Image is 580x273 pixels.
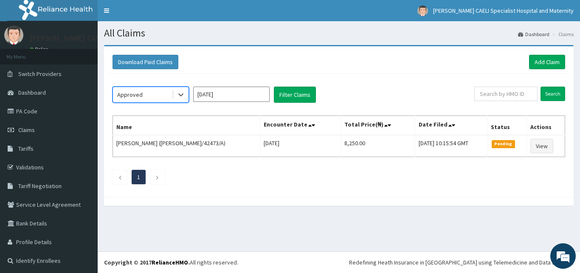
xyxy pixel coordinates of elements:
[518,31,549,38] a: Dashboard
[113,135,260,157] td: [PERSON_NAME] ([PERSON_NAME]/42473/A)
[349,258,574,267] div: Redefining Heath Insurance in [GEOGRAPHIC_DATA] using Telemedicine and Data Science!
[492,140,515,148] span: Pending
[415,116,487,135] th: Date Filed
[417,6,428,16] img: User Image
[415,135,487,157] td: [DATE] 10:15:54 GMT
[341,116,415,135] th: Total Price(₦)
[474,87,538,101] input: Search by HMO ID
[433,7,574,14] span: [PERSON_NAME] CAELI Specialist Hospital and Maternity
[104,259,190,266] strong: Copyright © 2017 .
[550,31,574,38] li: Claims
[193,87,270,102] input: Select Month and Year
[260,116,341,135] th: Encounter Date
[118,173,122,181] a: Previous page
[30,46,50,52] a: Online
[530,139,553,153] a: View
[113,55,178,69] button: Download Paid Claims
[98,251,580,273] footer: All rights reserved.
[260,135,341,157] td: [DATE]
[30,34,217,42] p: [PERSON_NAME] CAELI Specialist Hospital and Maternity
[541,87,565,101] input: Search
[4,25,23,45] img: User Image
[18,182,62,190] span: Tariff Negotiation
[104,28,574,39] h1: All Claims
[113,116,260,135] th: Name
[527,116,565,135] th: Actions
[152,259,188,266] a: RelianceHMO
[18,89,46,96] span: Dashboard
[529,55,565,69] a: Add Claim
[18,70,62,78] span: Switch Providers
[18,145,34,152] span: Tariffs
[155,173,159,181] a: Next page
[341,135,415,157] td: 8,250.00
[18,126,35,134] span: Claims
[274,87,316,103] button: Filter Claims
[137,173,140,181] a: Page 1 is your current page
[117,90,143,99] div: Approved
[487,116,527,135] th: Status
